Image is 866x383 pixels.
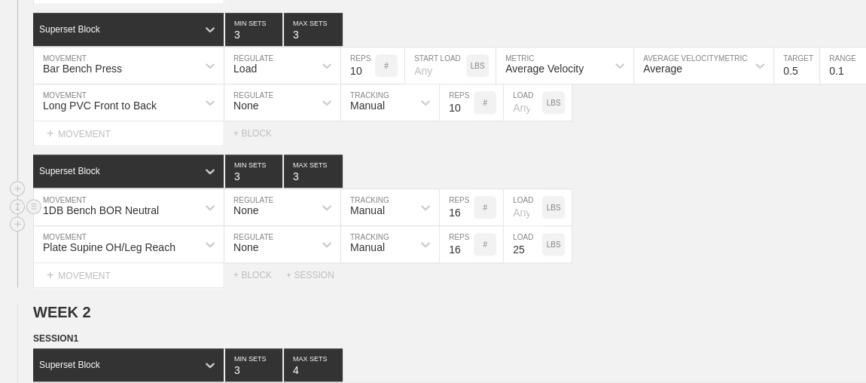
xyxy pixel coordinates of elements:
div: MOVEMENT [33,263,224,288]
input: None [284,13,343,46]
input: Any [405,47,466,84]
div: Long PVC Front to Back [43,100,157,112]
span: + [47,268,53,281]
p: # [483,99,487,107]
input: Any [504,226,542,262]
div: + BLOCK [233,270,286,280]
p: # [483,241,487,249]
iframe: Chat Widget [791,311,866,383]
span: + [47,127,53,139]
div: None [233,241,258,253]
div: MOVEMENT [33,121,224,146]
div: Superset Block [39,166,100,176]
input: Any [504,84,542,121]
div: Average [643,63,682,75]
div: Load [233,63,257,75]
div: Superset Block [39,360,100,370]
p: # [384,62,389,70]
div: + SESSION [286,270,346,280]
span: WEEK 2 [33,304,91,320]
span: SESSION 1 [33,333,78,344]
div: Average Velocity [505,63,584,75]
div: Bar Bench Press [43,63,122,75]
p: LBS [547,204,561,212]
p: LBS [547,99,561,107]
div: Manual [350,100,385,112]
div: None [233,100,258,112]
div: Manual [350,204,385,216]
div: 1DB Bench BOR Neutral [43,204,159,216]
div: Plate Supine OH/Leg Reach [43,241,175,253]
div: Manual [350,241,385,253]
input: Any [504,189,542,225]
input: None [284,155,343,188]
p: LBS [547,241,561,249]
p: LBS [471,62,485,70]
div: + BLOCK [233,128,286,139]
div: Superset Block [39,24,100,35]
p: # [483,204,487,212]
div: None [233,204,258,216]
input: None [284,348,343,381]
